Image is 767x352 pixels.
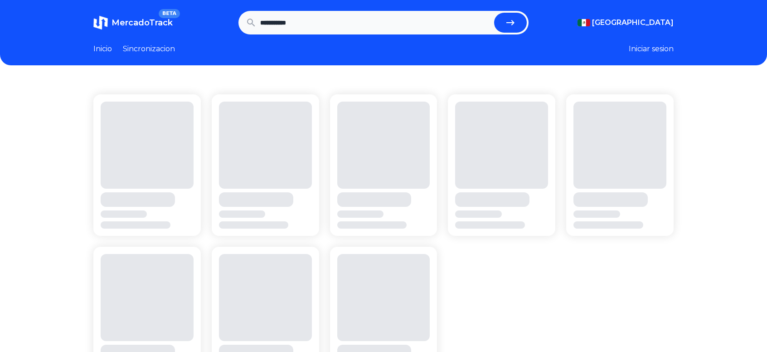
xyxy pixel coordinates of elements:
[93,44,112,54] a: Inicio
[592,17,674,28] span: [GEOGRAPHIC_DATA]
[159,9,180,18] span: BETA
[112,18,173,28] span: MercadoTrack
[578,19,590,26] img: Mexico
[93,15,108,30] img: MercadoTrack
[123,44,175,54] a: Sincronizacion
[629,44,674,54] button: Iniciar sesion
[578,17,674,28] button: [GEOGRAPHIC_DATA]
[93,15,173,30] a: MercadoTrackBETA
